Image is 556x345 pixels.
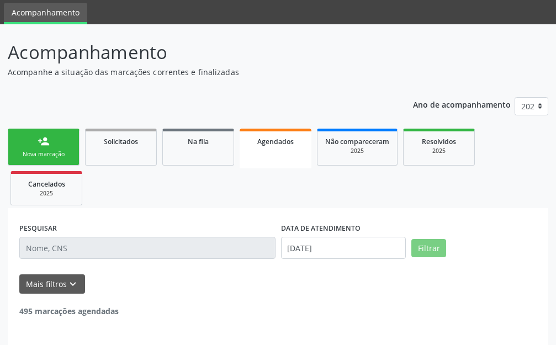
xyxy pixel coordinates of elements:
[19,220,57,237] label: PESQUISAR
[104,137,138,146] span: Solicitados
[4,3,87,24] a: Acompanhamento
[67,278,79,290] i: keyboard_arrow_down
[325,137,389,146] span: Não compareceram
[19,306,119,316] strong: 495 marcações agendadas
[8,66,386,78] p: Acompanhe a situação das marcações correntes e finalizadas
[422,137,456,146] span: Resolvidos
[281,237,406,259] input: Selecione um intervalo
[325,147,389,155] div: 2025
[16,150,71,158] div: Nova marcação
[281,220,361,237] label: DATA DE ATENDIMENTO
[19,274,85,294] button: Mais filtroskeyboard_arrow_down
[411,147,467,155] div: 2025
[413,97,511,111] p: Ano de acompanhamento
[19,237,276,259] input: Nome, CNS
[411,239,446,258] button: Filtrar
[188,137,209,146] span: Na fila
[257,137,294,146] span: Agendados
[38,135,50,147] div: person_add
[28,179,65,189] span: Cancelados
[19,189,74,198] div: 2025
[8,39,386,66] p: Acompanhamento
